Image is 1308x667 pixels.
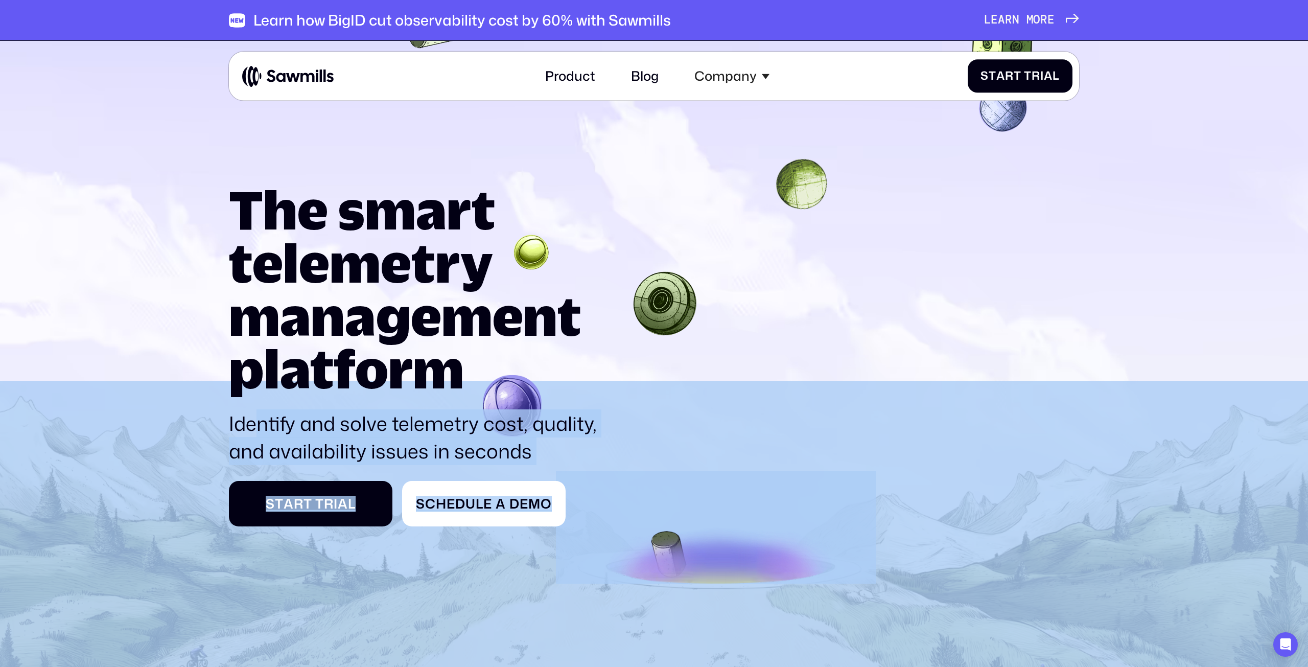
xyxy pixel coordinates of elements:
[275,496,284,512] span: t
[989,70,996,83] span: t
[621,59,668,94] a: Blog
[338,496,348,512] span: a
[1026,13,1034,27] span: m
[984,13,991,27] span: L
[496,496,506,512] span: a
[984,13,1079,27] a: Learnmore
[520,496,528,512] span: e
[694,68,757,84] div: Company
[998,13,1005,27] span: a
[334,496,338,512] span: i
[1033,13,1040,27] span: o
[229,481,392,526] a: StartTrial
[1014,70,1021,83] span: t
[1005,13,1012,27] span: r
[324,496,334,512] span: r
[1273,632,1298,657] div: Open Intercom Messenger
[991,13,998,27] span: e
[465,496,476,512] span: u
[447,496,455,512] span: e
[253,11,671,29] div: Learn how BigID cut observability cost by 60% with Sawmills
[436,496,447,512] span: h
[1040,70,1044,83] span: i
[315,496,324,512] span: T
[541,496,552,512] span: o
[968,59,1072,93] a: StartTrial
[1032,70,1040,83] span: r
[348,496,356,512] span: l
[303,496,312,512] span: t
[1053,70,1060,83] span: l
[535,59,604,94] a: Product
[509,496,520,512] span: D
[425,496,436,512] span: c
[1040,13,1047,27] span: r
[229,410,608,465] p: Identify and solve telemetry cost, quality, and availability issues in seconds
[266,496,275,512] span: S
[1024,70,1032,83] span: T
[294,496,303,512] span: r
[1012,13,1019,27] span: n
[229,183,608,395] h1: The smart telemetry management platform
[483,496,492,512] span: e
[284,496,294,512] span: a
[476,496,483,512] span: l
[402,481,566,526] a: ScheduleaDemo
[1005,70,1014,83] span: r
[528,496,541,512] span: m
[996,70,1005,83] span: a
[685,59,779,94] div: Company
[416,496,425,512] span: S
[1047,13,1055,27] span: e
[980,70,989,83] span: S
[1044,70,1053,83] span: a
[455,496,465,512] span: d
